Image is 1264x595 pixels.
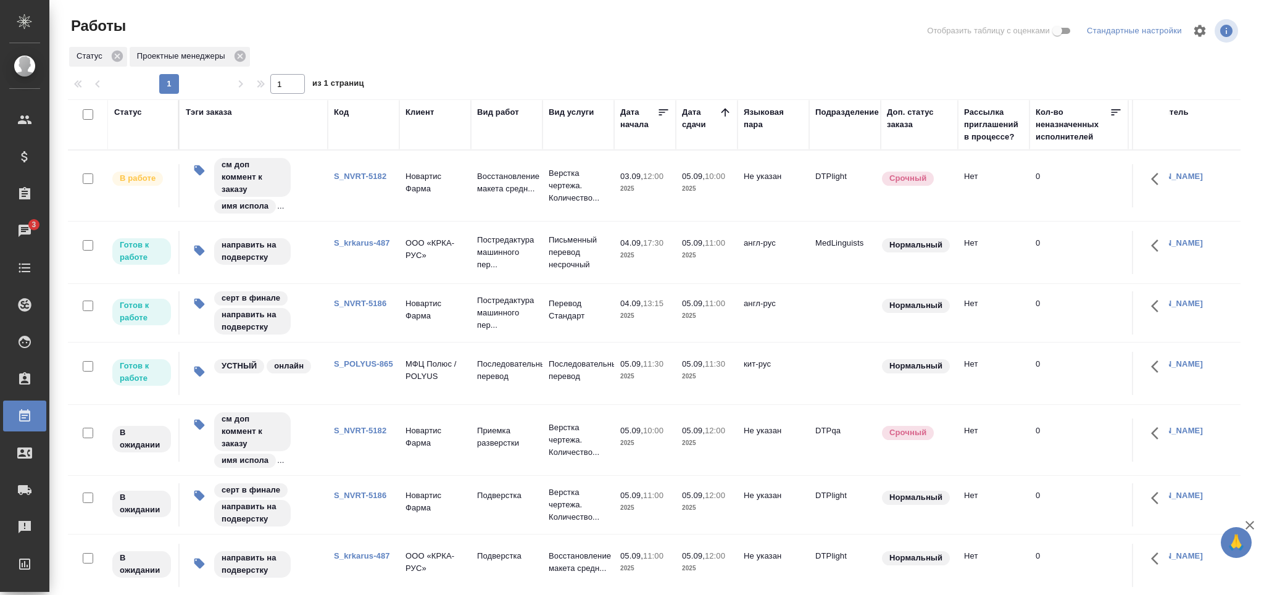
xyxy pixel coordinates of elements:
p: Приемка разверстки [477,425,536,449]
span: Отобразить таблицу с оценками [927,25,1050,37]
p: серт в финале [222,292,280,304]
p: 2025 [682,249,731,262]
div: Проектные менеджеры [130,47,250,67]
div: Кол-во неназначенных исполнителей [1036,106,1110,143]
p: Новартис Фарма [405,297,465,322]
p: 2025 [620,370,670,383]
p: 2025 [682,562,731,575]
button: Здесь прячутся важные кнопки [1144,291,1173,321]
p: направить на подверстку [222,239,283,264]
p: Последовательный перевод [549,358,608,383]
td: Нет [958,352,1029,395]
p: 03.09, [620,172,643,181]
td: Нет [958,291,1029,335]
p: Нормальный [889,299,942,312]
div: Языковая пара [744,106,803,131]
td: англ-рус [738,231,809,274]
div: split button [1084,22,1185,41]
p: 2025 [682,310,731,322]
button: Изменить тэги [186,237,213,264]
td: кит-рус [738,352,809,395]
p: имя испола [222,454,268,467]
p: 05.09, [682,299,705,308]
p: Верстка чертежа. Количество... [549,422,608,459]
p: 2025 [620,562,670,575]
td: Нет [958,164,1029,207]
p: см доп коммент к заказу [222,159,283,196]
div: Клиент [405,106,434,119]
a: S_NVRT-5182 [334,172,386,181]
p: 12:00 [705,551,725,560]
div: см доп коммент к заказу, имя испола, На разверстке, загрузить в ск и назначить [213,157,322,215]
p: 04.09, [620,299,643,308]
td: 0 [1029,418,1128,462]
div: Статус [69,47,127,67]
p: 11:30 [705,359,725,368]
p: 05.09, [682,238,705,248]
div: Исполнитель выполняет работу [111,170,172,187]
p: 05.09, [682,551,705,560]
button: Здесь прячутся важные кнопки [1144,544,1173,573]
button: Здесь прячутся важные кнопки [1144,164,1173,194]
button: Здесь прячутся важные кнопки [1144,231,1173,260]
a: S_krkarus-487 [334,238,390,248]
p: МФЦ Полюс / POLYUS [405,358,465,383]
button: Здесь прячутся важные кнопки [1144,352,1173,381]
button: Изменить тэги [186,358,213,385]
p: 2025 [682,183,731,195]
p: Восстановление макета средн... [477,170,536,195]
span: 3 [24,218,43,231]
p: 12:00 [705,426,725,435]
p: 12:00 [705,491,725,500]
p: Нормальный [889,491,942,504]
p: Постредактура машинного пер... [477,234,536,271]
div: серт в финале, направить на подверстку [213,482,322,528]
p: 11:00 [643,551,663,560]
p: Письменный перевод несрочный [549,234,608,271]
div: Исполнитель назначен, приступать к работе пока рано [111,489,172,518]
p: Восстановление макета средн... [549,550,608,575]
td: Не указан [738,164,809,207]
td: 0 [1029,352,1128,395]
button: Изменить тэги [186,411,213,438]
p: В ожидании [120,491,164,516]
td: 0 [1029,544,1128,587]
div: Доп. статус заказа [887,106,952,131]
p: 11:00 [643,491,663,500]
span: Работы [68,16,126,36]
p: 2025 [620,502,670,514]
div: Рассылка приглашений в процессе? [964,106,1023,143]
p: направить на подверстку [222,552,283,576]
td: Нет [958,231,1029,274]
p: направить на подверстку [222,501,283,525]
td: DTPlight [809,164,881,207]
p: 05.09, [620,359,643,368]
p: 05.09, [682,491,705,500]
div: серт в финале, направить на подверстку [213,290,322,336]
td: 0 [1029,164,1128,207]
p: 2025 [620,437,670,449]
p: онлайн [274,360,304,372]
p: Верстка чертежа. Количество... [549,167,608,204]
p: 10:00 [705,172,725,181]
div: Дата начала [620,106,657,131]
p: см доп коммент к заказу [222,413,283,450]
a: S_NVRT-5186 [334,491,386,500]
p: направить на подверстку [222,309,283,333]
div: Исполнитель может приступить к работе [111,237,172,266]
p: 05.09, [682,359,705,368]
td: DTPlight [809,483,881,526]
p: 11:30 [643,359,663,368]
p: 12:00 [643,172,663,181]
p: 17:30 [643,238,663,248]
p: Нормальный [889,552,942,564]
div: Исполнитель назначен, приступать к работе пока рано [111,425,172,454]
p: В ожидании [120,552,164,576]
p: Проектные менеджеры [137,50,230,62]
td: DTPqa [809,418,881,462]
a: S_NVRT-5186 [334,299,386,308]
p: Готов к работе [120,299,164,324]
p: УСТНЫЙ [222,360,257,372]
p: Нормальный [889,239,942,251]
a: 3 [3,215,46,246]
